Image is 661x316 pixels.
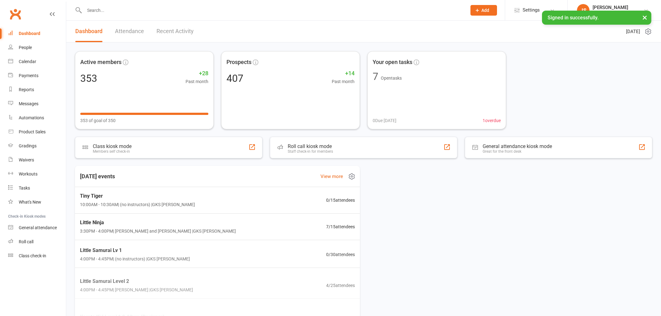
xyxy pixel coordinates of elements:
span: 0 / 30 attendees [326,251,355,258]
h3: [DATE] events [75,171,120,182]
a: Workouts [8,167,66,181]
div: 407 [226,73,243,83]
span: 3:30PM - 4:00PM | [PERSON_NAME] and [PERSON_NAME] | GKS [PERSON_NAME] [80,228,236,235]
a: Payments [8,69,66,83]
span: 7 / 15 attendees [326,223,355,230]
div: Class kiosk mode [93,143,132,149]
div: [PERSON_NAME] [593,5,631,10]
span: +14 [332,69,355,78]
span: 0 Due [DATE] [373,117,396,124]
div: Class check-in [19,253,46,258]
div: 353 [80,73,97,83]
div: General attendance [19,225,57,230]
div: Workouts [19,171,37,176]
span: 4 / 25 attendees [326,282,355,289]
div: Great for the front desk [483,149,552,154]
span: Little Samurai Lv 1 [80,246,190,254]
span: Prospects [226,58,251,67]
a: Gradings [8,139,66,153]
div: 7 [373,72,378,81]
a: Roll call [8,235,66,249]
a: What's New [8,195,66,209]
a: Automations [8,111,66,125]
span: 10:00AM - 10:30AM | (no instructors) | GKS [PERSON_NAME] [80,201,195,208]
span: 4:00PM - 4:45PM | [PERSON_NAME] | GKS [PERSON_NAME] [80,286,193,293]
a: Messages [8,97,66,111]
span: Signed in successfully. [548,15,599,21]
div: Roll call kiosk mode [288,143,333,149]
span: Active members [80,58,122,67]
span: Little Samurai Level 2 [80,277,193,285]
span: Tiny Tiger [80,192,195,200]
span: 4:00PM - 4:45PM | (no instructors) | GKS [PERSON_NAME] [80,255,190,262]
button: × [639,11,650,24]
div: Guy's Karate School [593,10,631,16]
div: Payments [19,73,38,78]
a: People [8,41,66,55]
a: Reports [8,83,66,97]
a: Recent Activity [157,21,194,42]
a: Tasks [8,181,66,195]
span: 353 of goal of 350 [80,117,116,124]
a: Class kiosk mode [8,249,66,263]
button: Add [470,5,497,16]
div: Reports [19,87,34,92]
div: General attendance kiosk mode [483,143,552,149]
span: Settings [523,3,540,17]
span: Add [481,8,489,13]
a: Dashboard [75,21,102,42]
a: Dashboard [8,27,66,41]
a: Attendance [115,21,144,42]
div: Staff check-in for members [288,149,333,154]
span: Past month [186,78,208,85]
span: Open tasks [381,76,402,81]
div: Roll call [19,239,33,244]
a: Waivers [8,153,66,167]
span: 0 / 15 attendees [326,197,355,204]
span: Past month [332,78,355,85]
div: Calendar [19,59,36,64]
div: Tasks [19,185,30,190]
a: Product Sales [8,125,66,139]
div: Waivers [19,157,34,162]
a: Clubworx [7,6,23,22]
div: Product Sales [19,129,46,134]
div: Dashboard [19,31,40,36]
input: Search... [82,6,462,15]
span: 1 overdue [483,117,501,124]
div: What's New [19,200,41,205]
span: [DATE] [626,28,640,35]
div: People [19,45,32,50]
span: Little Ninja [80,219,236,227]
div: Gradings [19,143,37,148]
div: Automations [19,115,44,120]
a: View more [321,173,343,180]
div: Members self check-in [93,149,132,154]
a: Calendar [8,55,66,69]
span: Your open tasks [373,58,412,67]
div: JS [577,4,589,17]
span: +28 [186,69,208,78]
a: General attendance kiosk mode [8,221,66,235]
div: Messages [19,101,38,106]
